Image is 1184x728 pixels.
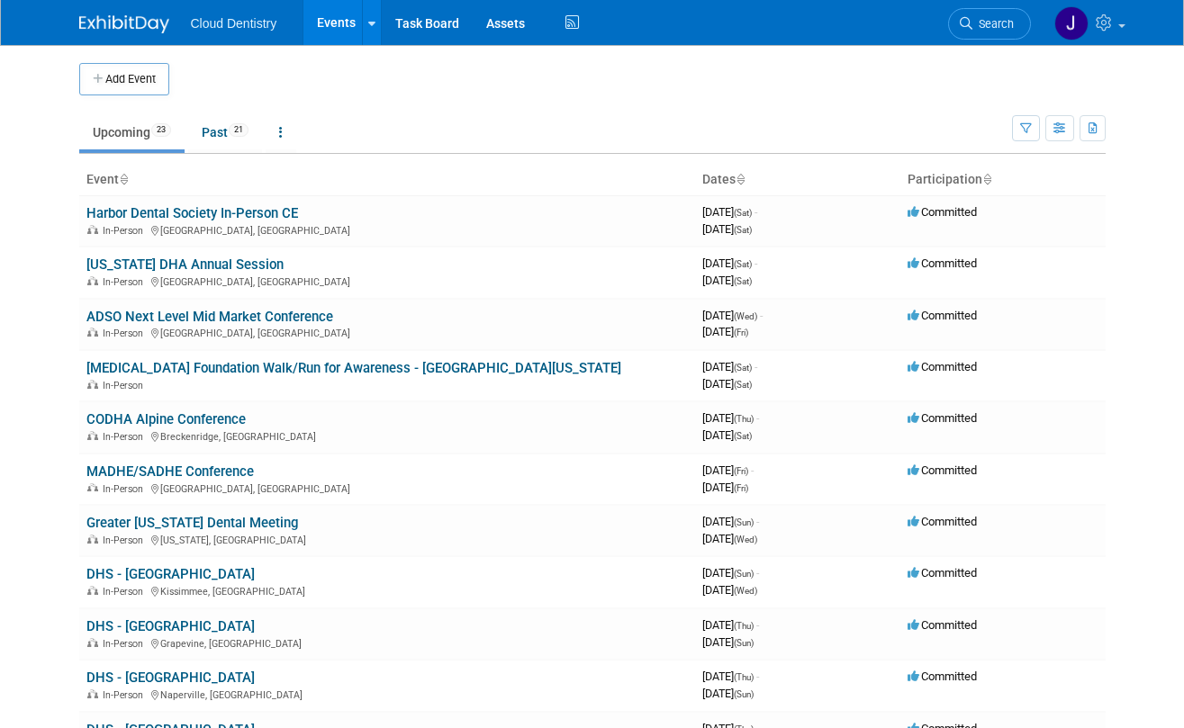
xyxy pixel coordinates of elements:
[756,618,759,632] span: -
[734,380,752,390] span: (Sat)
[86,256,284,273] a: [US_STATE] DHA Annual Session
[755,256,757,270] span: -
[87,431,98,440] img: In-Person Event
[103,431,149,443] span: In-Person
[702,566,759,580] span: [DATE]
[702,377,752,391] span: [DATE]
[734,638,754,648] span: (Sun)
[86,309,333,325] a: ADSO Next Level Mid Market Conference
[908,670,977,683] span: Committed
[702,274,752,287] span: [DATE]
[702,687,754,700] span: [DATE]
[702,411,759,425] span: [DATE]
[982,172,991,186] a: Sort by Participation Type
[87,225,98,234] img: In-Person Event
[695,165,900,195] th: Dates
[734,328,748,337] span: (Fri)
[756,566,759,580] span: -
[702,481,748,494] span: [DATE]
[86,618,255,634] a: DHS - [GEOGRAPHIC_DATA]
[86,635,688,650] div: Grapevine, [GEOGRAPHIC_DATA]
[103,586,149,598] span: In-Person
[734,569,754,579] span: (Sun)
[908,360,977,373] span: Committed
[103,689,149,701] span: In-Person
[734,621,754,631] span: (Thu)
[702,428,752,442] span: [DATE]
[103,535,149,546] span: In-Person
[756,670,759,683] span: -
[908,618,977,632] span: Committed
[86,222,688,237] div: [GEOGRAPHIC_DATA], [GEOGRAPHIC_DATA]
[702,256,757,270] span: [DATE]
[734,414,754,424] span: (Thu)
[151,123,171,137] span: 23
[702,583,757,597] span: [DATE]
[191,16,277,31] span: Cloud Dentistry
[734,225,752,235] span: (Sat)
[908,515,977,528] span: Committed
[734,259,752,269] span: (Sat)
[103,638,149,650] span: In-Person
[908,205,977,219] span: Committed
[79,15,169,33] img: ExhibitDay
[734,466,748,476] span: (Fri)
[86,325,688,339] div: [GEOGRAPHIC_DATA], [GEOGRAPHIC_DATA]
[86,463,254,480] a: MADHE/SADHE Conference
[900,165,1106,195] th: Participation
[103,380,149,391] span: In-Person
[79,63,169,95] button: Add Event
[734,586,757,596] span: (Wed)
[702,360,757,373] span: [DATE]
[86,532,688,546] div: [US_STATE], [GEOGRAPHIC_DATA]
[86,428,688,443] div: Breckenridge, [GEOGRAPHIC_DATA]
[908,411,977,425] span: Committed
[79,165,695,195] th: Event
[87,328,98,337] img: In-Person Event
[756,411,759,425] span: -
[734,689,754,699] span: (Sun)
[734,431,752,441] span: (Sat)
[103,483,149,495] span: In-Person
[702,515,759,528] span: [DATE]
[751,463,754,477] span: -
[702,635,754,649] span: [DATE]
[86,411,246,427] a: CODHA Alpine Conference
[229,123,249,137] span: 21
[734,672,754,682] span: (Thu)
[86,566,255,582] a: DHS - [GEOGRAPHIC_DATA]
[87,535,98,544] img: In-Person Event
[119,172,128,186] a: Sort by Event Name
[736,172,745,186] a: Sort by Start Date
[86,360,621,376] a: [MEDICAL_DATA] Foundation Walk/Run for Awareness - [GEOGRAPHIC_DATA][US_STATE]
[87,638,98,647] img: In-Person Event
[908,309,977,322] span: Committed
[103,328,149,339] span: In-Person
[908,566,977,580] span: Committed
[103,276,149,288] span: In-Person
[908,463,977,477] span: Committed
[734,363,752,373] span: (Sat)
[702,532,757,545] span: [DATE]
[86,274,688,288] div: [GEOGRAPHIC_DATA], [GEOGRAPHIC_DATA]
[734,311,757,321] span: (Wed)
[87,483,98,492] img: In-Person Event
[734,517,754,527] span: (Sun)
[188,115,262,149] a: Past21
[756,515,759,528] span: -
[87,276,98,285] img: In-Person Event
[702,325,748,338] span: [DATE]
[948,8,1031,40] a: Search
[86,515,298,531] a: Greater [US_STATE] Dental Meeting
[734,535,757,544] span: (Wed)
[760,309,763,322] span: -
[86,670,255,686] a: DHS - [GEOGRAPHIC_DATA]
[103,225,149,237] span: In-Person
[734,208,752,218] span: (Sat)
[86,687,688,701] div: Naperville, [GEOGRAPHIC_DATA]
[755,360,757,373] span: -
[702,222,752,236] span: [DATE]
[87,586,98,595] img: In-Person Event
[79,115,185,149] a: Upcoming23
[702,205,757,219] span: [DATE]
